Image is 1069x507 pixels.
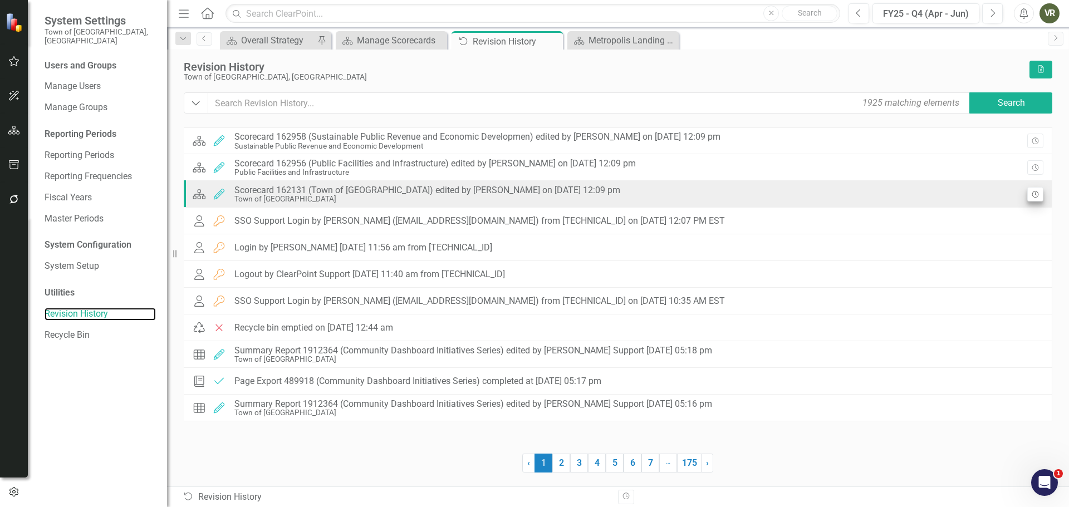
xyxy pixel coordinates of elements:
div: Public Facilities and Infrastructure [234,168,636,176]
div: FY25 - Q4 (Apr - Jun) [876,7,975,21]
div: Revision History [473,35,560,48]
div: Town of [GEOGRAPHIC_DATA] [234,408,712,417]
div: Sustainable Public Revenue and Economic Development [234,142,720,150]
a: Fiscal Years [45,191,156,204]
span: ‹ [527,457,530,468]
div: Login by [PERSON_NAME] [DATE] 11:56 am from [TECHNICAL_ID] [234,243,492,253]
div: Summary Report 1912364 (Community Dashboard Initiatives Series) edited by [PERSON_NAME] Support [... [234,346,712,356]
a: 7 [641,454,659,472]
button: Search [969,92,1053,114]
a: Master Periods [45,213,156,225]
span: 1 [534,454,552,472]
div: Users and Groups [45,60,156,72]
a: 2 [552,454,570,472]
a: Manage Scorecards [339,33,444,47]
a: 4 [588,454,606,472]
span: Search [798,8,822,17]
span: System Settings [45,14,156,27]
div: Logout by ClearPoint Support [DATE] 11:40 am from [TECHNICAL_ID] [234,269,505,279]
div: Recycle bin emptied on [DATE] 12:44 am [234,323,393,333]
a: System Setup [45,260,156,273]
div: Town of [GEOGRAPHIC_DATA], [GEOGRAPHIC_DATA] [184,73,1024,81]
button: Search [782,6,837,21]
div: Town of [GEOGRAPHIC_DATA] [234,195,620,203]
div: Summary Report 1912364 (Community Dashboard Initiatives Series) edited by [PERSON_NAME] Support [... [234,399,712,409]
span: › [706,457,709,468]
button: VR [1039,3,1060,23]
div: SSO Support Login by [PERSON_NAME] ([EMAIL_ADDRESS][DOMAIN_NAME]) from [TECHNICAL_ID] on [DATE] 1... [234,216,725,226]
div: Revision History [184,61,1024,73]
div: Scorecard 162131 (Town of [GEOGRAPHIC_DATA]) edited by [PERSON_NAME] on [DATE] 12:09 pm [234,185,620,195]
a: Manage Groups [45,101,156,114]
a: Overall Strategy [223,33,315,47]
span: 1 [1054,469,1063,478]
div: Overall Strategy [241,33,315,47]
a: 3 [570,454,588,472]
a: 175 [677,454,702,472]
a: Manage Users [45,80,156,93]
a: 6 [624,454,641,472]
div: Manage Scorecards [357,33,444,47]
div: 1925 matching elements [860,94,962,112]
div: System Configuration [45,239,156,252]
a: Revision History [45,308,156,321]
a: Recycle Bin [45,329,156,342]
div: Reporting Periods [45,128,156,141]
div: Scorecard 162956 (Public Facilities and Infrastructure) edited by [PERSON_NAME] on [DATE] 12:09 pm [234,159,636,169]
a: 5 [606,454,624,472]
a: Reporting Frequencies [45,170,156,183]
input: Search Revision History... [208,92,971,114]
small: Town of [GEOGRAPHIC_DATA], [GEOGRAPHIC_DATA] [45,27,156,46]
a: Metropolis Landing Page [570,33,676,47]
div: Page Export 489918 (Community Dashboard Initiatives Series) completed at [DATE] 05:17 pm [234,376,601,386]
button: FY25 - Q4 (Apr - Jun) [872,3,979,23]
div: Revision History [183,491,610,504]
div: SSO Support Login by [PERSON_NAME] ([EMAIL_ADDRESS][DOMAIN_NAME]) from [TECHNICAL_ID] on [DATE] 1... [234,296,725,306]
div: Town of [GEOGRAPHIC_DATA] [234,355,712,363]
div: Utilities [45,287,156,299]
div: Metropolis Landing Page [589,33,676,47]
iframe: Intercom live chat [1031,469,1058,496]
a: Reporting Periods [45,149,156,162]
img: ClearPoint Strategy [5,12,26,32]
input: Search ClearPoint... [225,4,840,23]
div: Scorecard 162958 (Sustainable Public Revenue and Economic Developmen) edited by [PERSON_NAME] on ... [234,132,720,142]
